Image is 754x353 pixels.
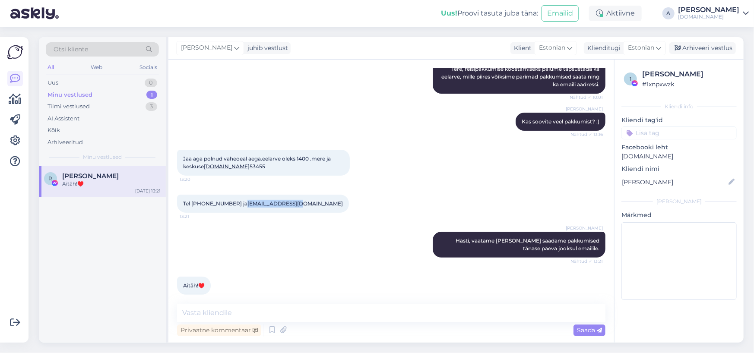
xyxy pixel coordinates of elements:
[566,106,603,112] span: [PERSON_NAME]
[678,6,749,20] a: [PERSON_NAME][DOMAIN_NAME]
[621,126,737,139] input: Lisa tag
[630,76,631,82] span: 1
[83,153,122,161] span: Minu vestlused
[180,295,212,302] span: 13:21
[183,155,332,170] span: Jaa aga polnud vaheoeal aega.eelarve oleks 1400 .mere ja keskuse 53455
[570,131,603,138] span: Nähtud ✓ 13:16
[204,163,250,170] a: [DOMAIN_NAME]
[62,172,119,180] span: Ruth Rohumets
[181,43,232,53] span: [PERSON_NAME]
[542,5,579,22] button: Emailid
[522,118,599,125] span: Kas soovite veel pakkumist? :)
[146,102,157,111] div: 3
[642,69,734,79] div: [PERSON_NAME]
[48,79,58,87] div: Uus
[577,326,602,334] span: Saada
[48,102,90,111] div: Tiimi vestlused
[49,175,53,182] span: R
[621,143,737,152] p: Facebooki leht
[456,237,601,252] span: Hästi, vaatame [PERSON_NAME] saadame pakkumised tänase päeva jooksul emailile.
[642,79,734,89] div: # 1xnpxwzk
[510,44,532,53] div: Klient
[89,62,105,73] div: Web
[570,258,603,265] span: Nähtud ✓ 13:21
[622,177,727,187] input: Lisa nimi
[54,45,88,54] span: Otsi kliente
[62,180,161,188] div: Aitäh!♥️
[145,79,157,87] div: 0
[177,325,261,336] div: Privaatne kommentaar
[441,66,601,88] span: Tere, reisipakkumise koostamiseks palume täpsustada ka eelarve, mille piires võiksime parimad pak...
[183,200,343,207] span: Tel [PHONE_NUMBER] ja
[247,200,343,207] a: [EMAIL_ADDRESS][DOMAIN_NAME]
[570,94,603,101] span: Nähtud ✓ 10:01
[7,44,23,60] img: Askly Logo
[48,91,92,99] div: Minu vestlused
[146,91,157,99] div: 1
[138,62,159,73] div: Socials
[244,44,288,53] div: juhib vestlust
[589,6,642,21] div: Aktiivne
[621,198,737,205] div: [PERSON_NAME]
[180,213,212,220] span: 13:21
[662,7,675,19] div: A
[180,176,212,183] span: 13:20
[135,188,161,194] div: [DATE] 13:21
[441,9,457,17] b: Uus!
[669,42,736,54] div: Arhiveeri vestlus
[621,103,737,110] div: Kliendi info
[621,116,737,125] p: Kliendi tag'id
[584,44,621,53] div: Klienditugi
[621,211,737,220] p: Märkmed
[678,13,739,20] div: [DOMAIN_NAME]
[621,152,737,161] p: [DOMAIN_NAME]
[441,8,538,19] div: Proovi tasuta juba täna:
[539,43,565,53] span: Estonian
[678,6,739,13] div: [PERSON_NAME]
[48,126,60,135] div: Kõik
[48,138,83,147] div: Arhiveeritud
[628,43,654,53] span: Estonian
[46,62,56,73] div: All
[48,114,79,123] div: AI Assistent
[621,164,737,173] p: Kliendi nimi
[183,282,205,289] span: Aitäh!♥️
[566,225,603,231] span: [PERSON_NAME]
